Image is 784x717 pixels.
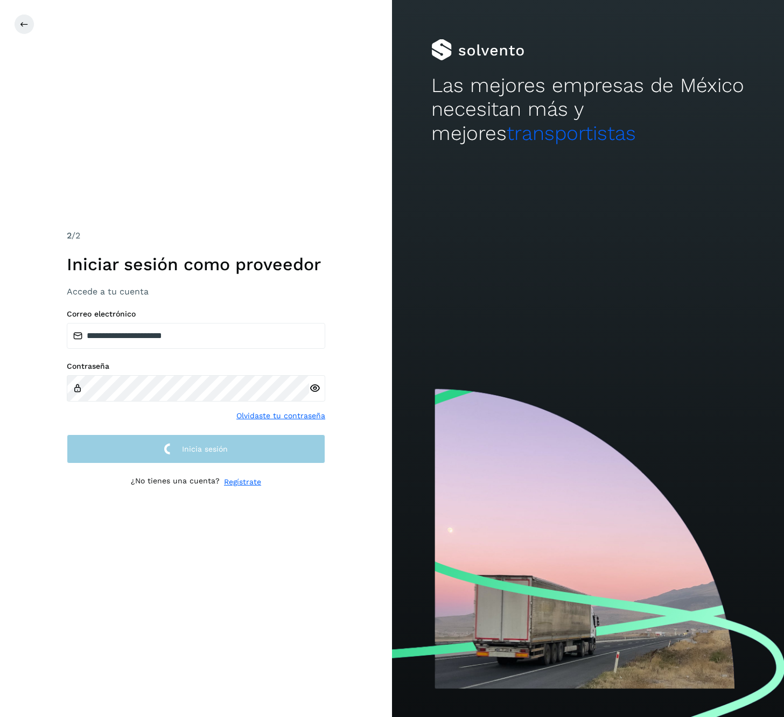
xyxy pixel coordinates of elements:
button: Inicia sesión [67,434,325,464]
h1: Iniciar sesión como proveedor [67,254,325,275]
div: /2 [67,229,325,242]
label: Correo electrónico [67,310,325,319]
a: Olvidaste tu contraseña [236,410,325,421]
span: Inicia sesión [182,445,228,453]
span: 2 [67,230,72,241]
h3: Accede a tu cuenta [67,286,325,297]
label: Contraseña [67,362,325,371]
a: Regístrate [224,476,261,488]
p: ¿No tienes una cuenta? [131,476,220,488]
h2: Las mejores empresas de México necesitan más y mejores [431,74,745,145]
span: transportistas [507,122,636,145]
